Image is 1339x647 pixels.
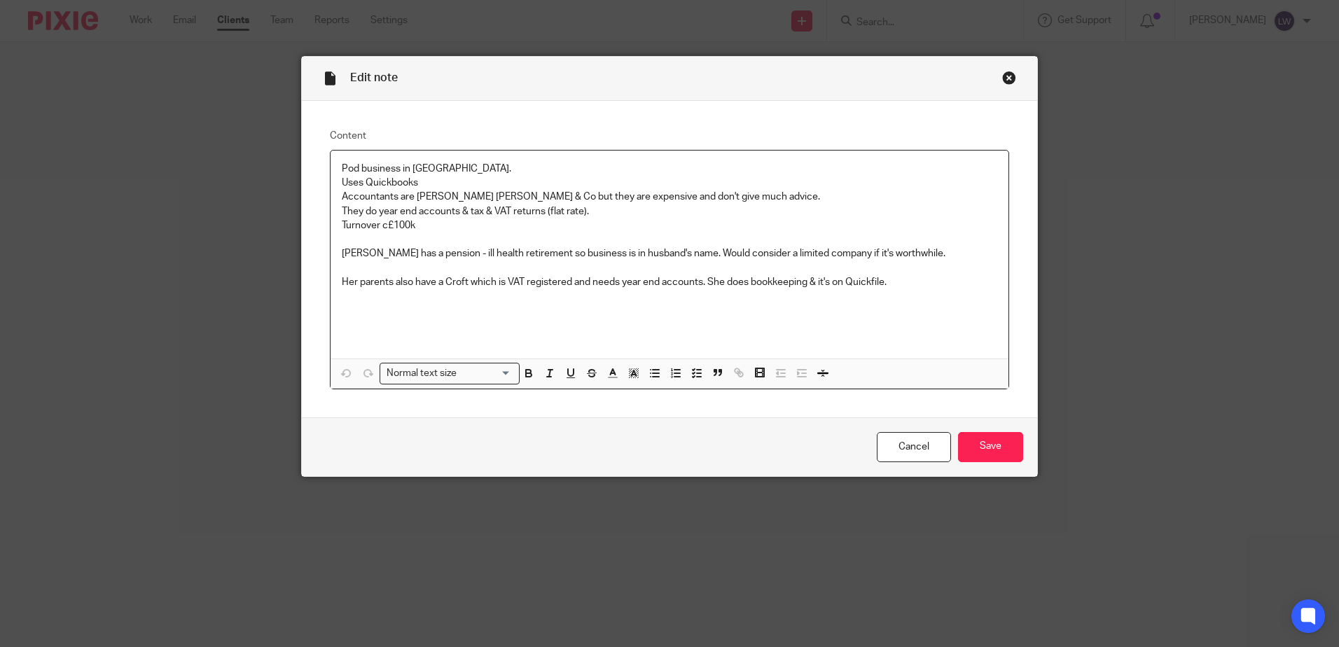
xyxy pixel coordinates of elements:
[342,190,997,204] p: Accountants are [PERSON_NAME] [PERSON_NAME] & Co but they are expensive and don't give much advice.
[342,218,997,232] p: Turnover c£100k
[350,72,398,83] span: Edit note
[342,204,997,218] p: They do year end accounts & tax & VAT returns (flat rate).
[342,246,997,260] p: [PERSON_NAME] has a pension - ill health retirement so business is in husband's name. Would consi...
[383,366,459,381] span: Normal text size
[461,366,511,381] input: Search for option
[342,162,997,176] p: Pod business in [GEOGRAPHIC_DATA].
[342,275,997,289] p: Her parents also have a Croft which is VAT registered and needs year end accounts. She does bookk...
[1002,71,1016,85] div: Close this dialog window
[330,129,1009,143] label: Content
[877,432,951,462] a: Cancel
[958,432,1023,462] input: Save
[380,363,520,384] div: Search for option
[342,176,997,190] p: Uses Quickbooks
